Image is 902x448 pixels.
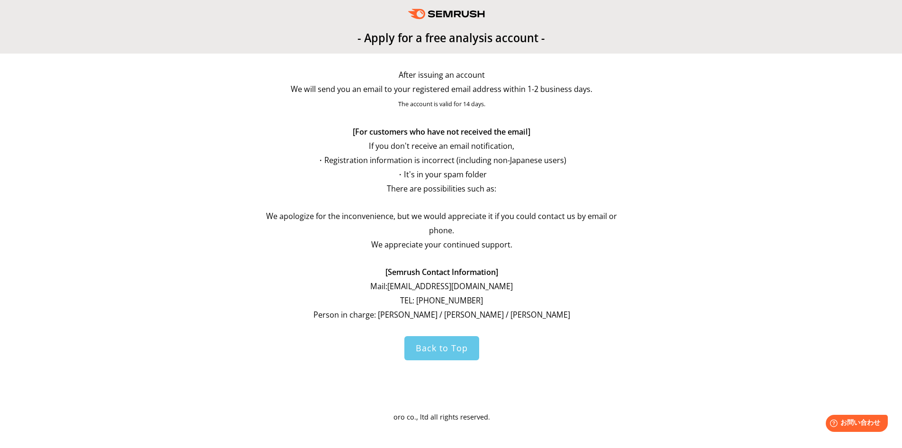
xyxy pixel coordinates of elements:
font: [EMAIL_ADDRESS][DOMAIN_NAME] [387,281,513,292]
a: Back to Top [404,336,479,360]
font: oro co., ltd all rights reserved. [393,412,490,421]
font: [For customers who have not received the email] [353,127,530,137]
font: - Apply for a free analysis account - [357,30,545,46]
font: Person in charge: [PERSON_NAME] / [PERSON_NAME] / [PERSON_NAME] [313,310,570,320]
font: There are possibilities such as: [387,183,496,194]
iframe: Help widget launcher [818,411,892,438]
font: We will send you an email to your registered email address within 1-2 business days. [291,84,592,94]
font: We appreciate your continued support. [371,239,512,250]
font: We apologize for the inconvenience, but we would appreciate it if you could contact us by email o... [266,211,617,236]
font: After issuing an account [399,70,485,80]
font: [Semrush Contact Information] [385,267,498,277]
font: TEL: [PHONE_NUMBER] [400,295,483,306]
font: ・It's in your spam folder [396,169,487,180]
font: Back to Top [416,342,468,354]
font: The account is valid for 14 days. [398,100,485,108]
font: If you don't receive an email notification, [369,141,514,151]
font: ・Registration information is incorrect (including non-Japanese users) [317,155,566,165]
font: Mail: [370,281,387,292]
